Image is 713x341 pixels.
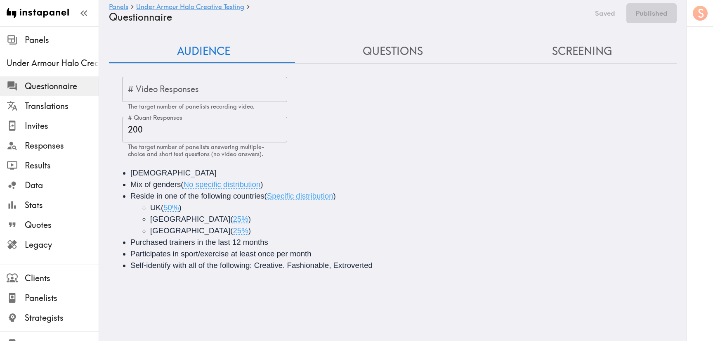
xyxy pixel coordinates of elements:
button: S [692,5,708,21]
span: UK [150,203,161,212]
a: Under Armour Halo Creative Testing [136,3,244,11]
span: ( [230,215,233,223]
span: Strategists [25,312,99,324]
button: Questions [298,40,488,63]
span: Results [25,160,99,171]
span: Self-identify with all of the following: Creative. Fashionable, Extroverted [130,261,373,270]
button: Screening [487,40,677,63]
span: 25% [233,215,248,223]
a: Panels [109,3,128,11]
span: ( [181,180,183,189]
span: Mix of genders [130,180,181,189]
span: Purchased trainers in the last 12 months [130,238,268,246]
span: Specific distribution [267,192,333,200]
span: ) [179,203,181,212]
span: ) [333,192,336,200]
label: # Quant Responses [128,113,182,122]
span: 25% [233,226,248,235]
h4: Questionnaire [109,11,584,23]
span: [DEMOGRAPHIC_DATA] [130,168,217,177]
span: No specific distribution [184,180,261,189]
span: ( [230,226,233,235]
span: Under Armour Halo Creative Testing [7,57,99,69]
span: Participates in sport/exercise at least once per month [130,249,312,258]
span: ( [264,192,267,200]
span: Questionnaire [25,81,99,92]
span: Responses [25,140,99,152]
span: Panels [25,34,99,46]
span: ) [260,180,263,189]
span: ) [248,226,251,235]
span: [GEOGRAPHIC_DATA] [150,226,230,235]
span: [GEOGRAPHIC_DATA] [150,215,230,223]
span: ( [161,203,163,212]
div: Questionnaire Audience/Questions/Screening Tab Navigation [109,40,677,63]
span: Legacy [25,239,99,251]
span: Translations [25,100,99,112]
span: Clients [25,272,99,284]
span: The target number of panelists recording video. [128,103,255,110]
span: The target number of panelists answering multiple-choice and short text questions (no video answe... [128,143,264,158]
span: S [698,6,704,21]
div: Audience [109,157,677,281]
span: Reside in one of the following countries [130,192,264,200]
span: ) [248,215,251,223]
span: Stats [25,199,99,211]
span: Data [25,180,99,191]
span: 50% [163,203,179,212]
span: Panelists [25,292,99,304]
span: Invites [25,120,99,132]
span: Quotes [25,219,99,231]
button: Audience [109,40,298,63]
